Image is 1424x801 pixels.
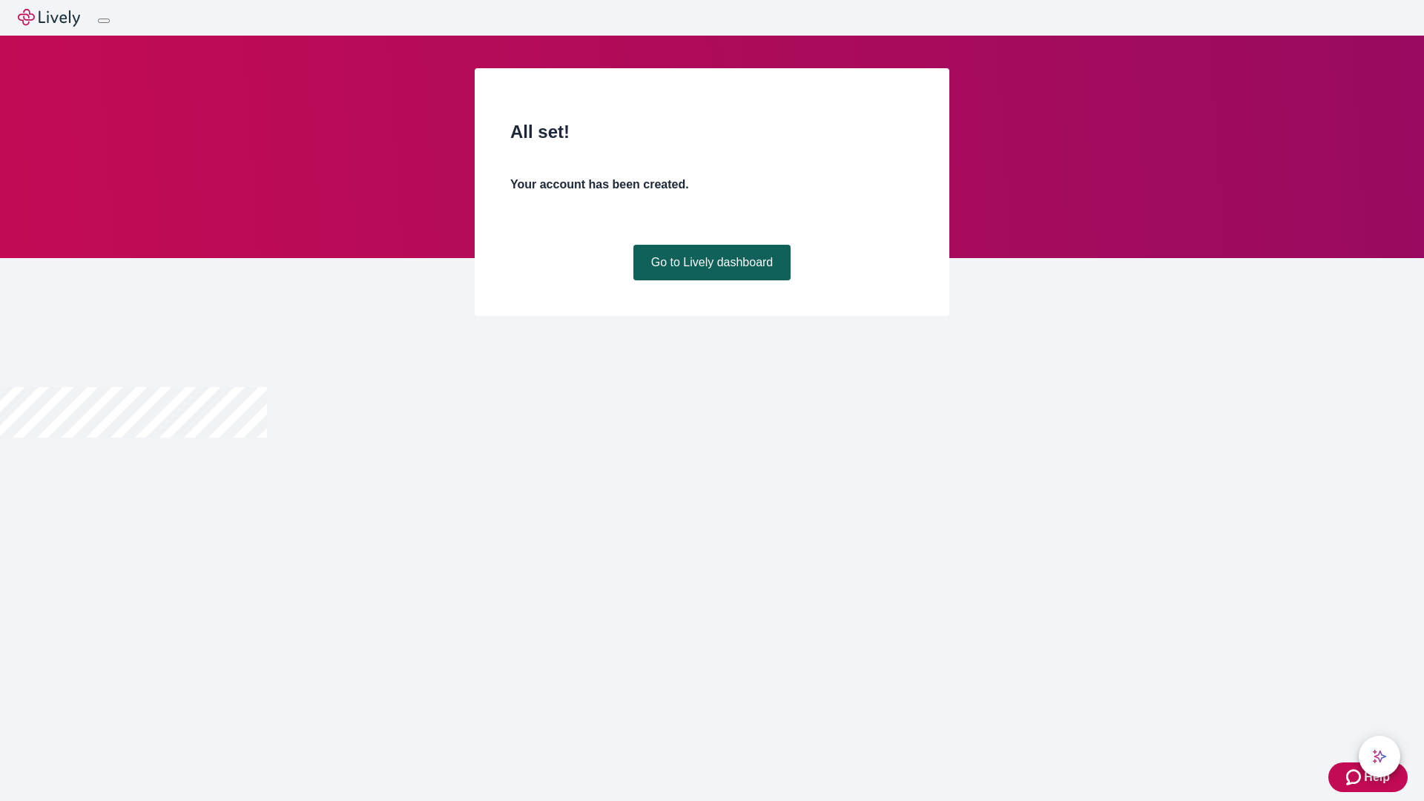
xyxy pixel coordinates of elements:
svg: Lively AI Assistant [1372,749,1387,764]
button: chat [1359,736,1400,777]
img: Lively [18,9,80,27]
button: Zendesk support iconHelp [1328,762,1408,792]
svg: Zendesk support icon [1346,768,1364,786]
a: Go to Lively dashboard [633,245,791,280]
button: Log out [98,19,110,23]
span: Help [1364,768,1390,786]
h4: Your account has been created. [510,176,914,194]
h2: All set! [510,119,914,145]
